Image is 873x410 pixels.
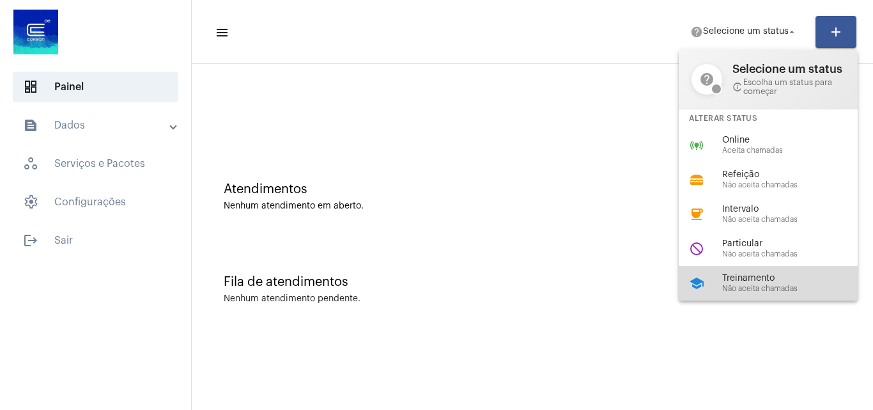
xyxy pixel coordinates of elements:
mat-icon: help [691,64,722,95]
mat-icon: lunch_dining [689,172,704,187]
span: Aceita chamadas [722,146,868,155]
span: Particular [722,239,868,249]
span: Intervalo [722,205,868,214]
span: Treinamento [722,274,868,283]
mat-icon: do_not_disturb [689,241,704,256]
span: Selecione um status [732,63,845,75]
mat-icon: coffee [689,207,704,222]
span: Não aceita chamadas [722,181,868,189]
mat-icon: info_outline [732,82,741,92]
span: Não aceita chamadas [722,285,868,293]
span: Não aceita chamadas [722,250,868,258]
span: Refeição [722,170,868,180]
mat-icon: online_prediction [689,138,704,153]
span: Escolha um status para começar [732,78,845,96]
mat-icon: school [689,276,704,291]
span: Online [722,136,868,145]
span: Não aceita chamadas [722,216,868,224]
div: Alterar Status [679,109,858,128]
